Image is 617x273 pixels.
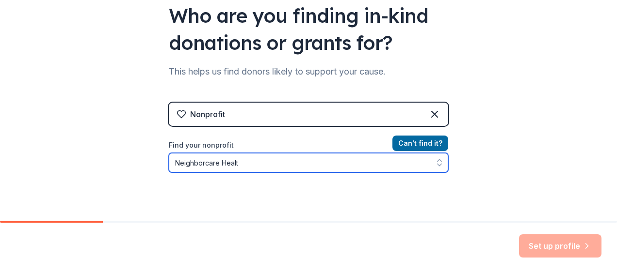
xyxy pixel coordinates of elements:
[169,2,448,56] div: Who are you finding in-kind donations or grants for?
[169,64,448,79] div: This helps us find donors likely to support your cause.
[169,139,448,151] label: Find your nonprofit
[190,108,225,120] div: Nonprofit
[169,153,448,172] input: Search by name, EIN, or city
[392,136,448,151] button: Can't find it?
